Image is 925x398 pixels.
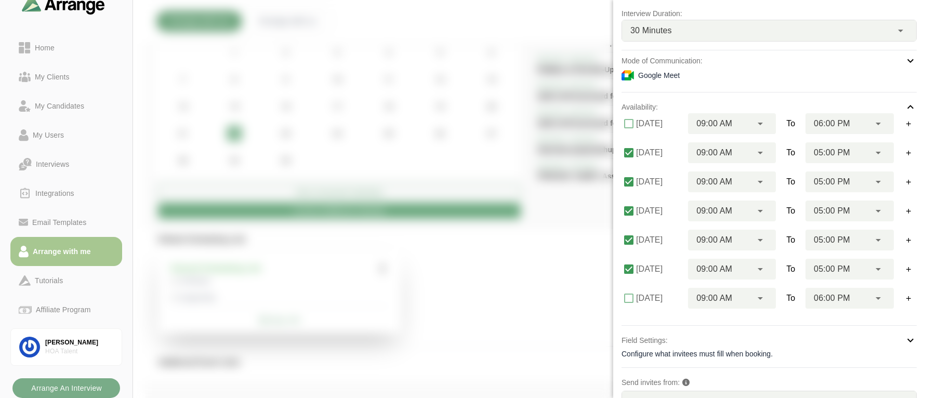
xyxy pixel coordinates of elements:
p: Interview Duration: [622,7,917,20]
p: Send invites from: [622,376,917,389]
span: To [786,176,795,188]
a: Arrange with me [10,237,122,266]
div: Affiliate Program [32,303,95,316]
div: Configure what invitees must fill when booking. [622,349,917,359]
span: 09:00 AM [696,117,732,130]
a: My Users [10,121,122,150]
div: HOA Talent [45,347,113,356]
span: 09:00 AM [696,146,732,160]
span: To [786,234,795,246]
p: Field Settings: [622,334,668,347]
div: Google Meet [622,69,917,82]
a: Email Templates [10,208,122,237]
span: To [786,292,795,304]
p: Mode of Communication: [622,55,703,67]
a: My Candidates [10,91,122,121]
div: Email Templates [28,216,90,229]
a: My Clients [10,62,122,91]
span: 09:00 AM [696,175,732,189]
span: 09:00 AM [696,262,732,276]
span: 05:00 PM [814,233,850,247]
div: Arrange with me [29,245,95,258]
label: [DATE] [636,288,682,309]
span: 05:00 PM [814,146,850,160]
div: Integrations [31,187,78,200]
label: [DATE] [636,142,682,163]
span: 30 Minutes [630,24,672,37]
button: Arrange An Interview [12,378,120,398]
label: [DATE] [636,230,682,250]
div: My Clients [31,71,74,83]
span: 05:00 PM [814,262,850,276]
div: [PERSON_NAME] [45,338,113,347]
div: Interviews [32,158,73,170]
label: [DATE] [636,113,682,134]
span: 09:00 AM [696,233,732,247]
span: To [786,263,795,275]
a: [PERSON_NAME]HOA Talent [10,328,122,366]
span: 06:00 PM [814,117,850,130]
div: My Users [29,129,68,141]
p: Availability: [622,101,658,113]
span: To [786,147,795,159]
label: [DATE] [636,171,682,192]
span: 06:00 PM [814,291,850,305]
span: To [786,117,795,130]
span: To [786,205,795,217]
span: 05:00 PM [814,175,850,189]
div: Home [31,42,59,54]
span: 09:00 AM [696,204,732,218]
b: Arrange An Interview [31,378,102,398]
div: My Candidates [31,100,88,112]
img: Meeting Mode Icon [622,69,634,82]
span: 05:00 PM [814,204,850,218]
a: Home [10,33,122,62]
label: [DATE] [636,201,682,221]
label: [DATE] [636,259,682,280]
span: 09:00 AM [696,291,732,305]
a: Integrations [10,179,122,208]
a: Tutorials [10,266,122,295]
a: Interviews [10,150,122,179]
div: Tutorials [31,274,67,287]
a: Affiliate Program [10,295,122,324]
